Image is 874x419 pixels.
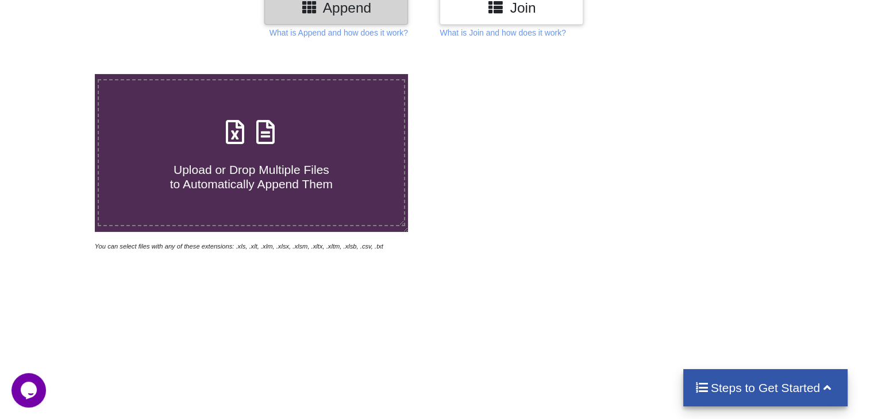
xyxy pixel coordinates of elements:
p: What is Join and how does it work? [440,27,565,38]
span: Upload or Drop Multiple Files to Automatically Append Them [170,163,333,191]
iframe: chat widget [11,373,48,408]
h4: Steps to Get Started [695,381,837,395]
i: You can select files with any of these extensions: .xls, .xlt, .xlm, .xlsx, .xlsm, .xltx, .xltm, ... [95,243,383,250]
p: What is Append and how does it work? [269,27,408,38]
